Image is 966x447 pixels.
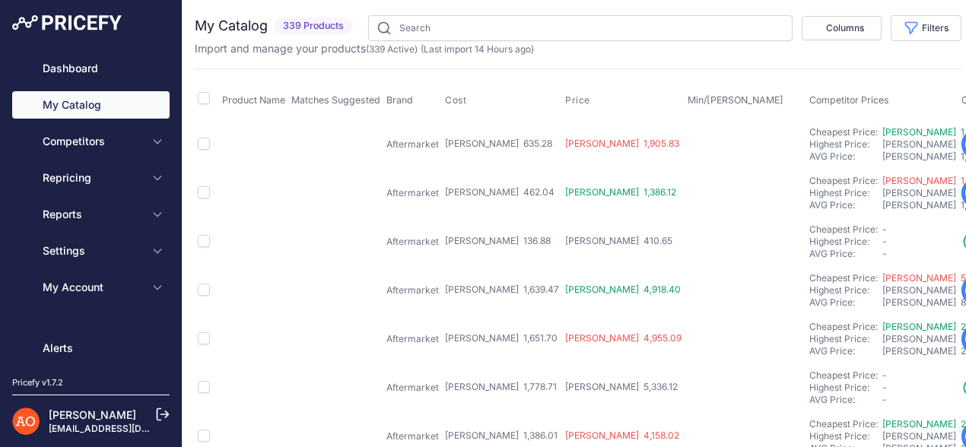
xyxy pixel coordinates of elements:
span: - [882,369,887,381]
span: [PERSON_NAME] 1,651.70 [445,332,558,344]
div: Highest Price: [809,138,882,151]
span: - [882,248,887,259]
p: Aftermarket [386,430,439,442]
span: [PERSON_NAME] 1,778.71 [445,381,557,392]
span: [PERSON_NAME] 1,386.12 [565,186,676,198]
span: Competitors [43,134,142,149]
div: Highest Price: [809,430,882,442]
span: [PERSON_NAME] 410.65 [565,235,672,246]
span: [PERSON_NAME] 1,905.83 [565,138,679,149]
span: [PERSON_NAME] 635.28 [445,138,552,149]
a: Cheapest Price: [809,223,878,235]
div: [PERSON_NAME] 1,499.00 [882,151,955,163]
span: [PERSON_NAME] 136.88 [445,235,551,246]
span: - [882,223,887,235]
button: Repricing [12,164,170,192]
button: Columns [802,16,882,40]
span: [PERSON_NAME] 5,336.12 [565,381,678,392]
div: Pricefy v1.7.2 [12,376,63,389]
div: AVG Price: [809,394,882,406]
div: AVG Price: [809,199,882,211]
div: Highest Price: [809,187,882,199]
div: Highest Price: [809,284,882,296]
span: Competitor Prices [809,94,889,106]
span: Repricing [43,170,142,185]
span: [PERSON_NAME] 4,918.40 [565,284,681,295]
div: AVG Price: [809,296,882,309]
a: My Catalog [12,91,170,119]
a: Dashboard [12,55,170,82]
span: My Account [43,280,142,295]
span: [PERSON_NAME] 1,386.01 [445,430,558,441]
span: Product Name [222,94,285,106]
div: AVG Price: [809,345,882,357]
span: [PERSON_NAME] 462.04 [445,186,554,198]
span: Min/[PERSON_NAME] [688,94,783,106]
a: Cheapest Price: [809,272,878,284]
button: Reports [12,201,170,228]
span: Matches Suggested [291,94,380,106]
span: - [882,382,887,393]
img: Pricefy Logo [12,15,122,30]
p: Aftermarket [386,138,439,151]
span: [PERSON_NAME] 4,955.09 [565,332,682,344]
p: Aftermarket [386,187,439,199]
button: Settings [12,237,170,265]
span: Brand [386,94,413,106]
button: My Account [12,274,170,301]
button: Price [565,94,593,106]
div: Highest Price: [809,236,882,248]
div: [PERSON_NAME] 8,355.86 [882,296,955,309]
button: Cost [445,94,469,106]
div: Highest Price: [809,333,882,345]
h2: My Catalog [195,15,268,36]
a: Cheapest Price: [809,369,878,381]
a: Cheapest Price: [809,126,878,138]
p: Aftermarket [386,284,439,296]
a: 339 Active [369,43,415,55]
div: AVG Price: [809,248,882,260]
a: Alerts [12,334,170,362]
div: [PERSON_NAME] 2,498.93 [882,345,955,357]
input: Search [368,15,793,41]
button: Filters [891,15,961,41]
a: Cheapest Price: [809,321,878,332]
button: Competitors [12,128,170,155]
a: [EMAIL_ADDRESS][DOMAIN_NAME] [49,423,208,434]
div: [PERSON_NAME] 1,557.00 [882,199,955,211]
span: Price [565,94,590,106]
span: - [882,394,887,405]
a: Cheapest Price: [809,418,878,430]
span: [PERSON_NAME] 1,639.47 [445,284,559,295]
span: Reports [43,207,142,222]
div: AVG Price: [809,151,882,163]
span: Settings [43,243,142,258]
a: Cheapest Price: [809,175,878,186]
p: Aftermarket [386,236,439,248]
span: - [882,236,887,247]
p: Aftermarket [386,333,439,345]
span: [PERSON_NAME] 4,158.02 [565,430,679,441]
nav: Sidebar [12,55,170,420]
span: (Last import 14 Hours ago) [421,43,534,55]
span: Cost [445,94,466,106]
span: ( ) [366,43,418,55]
p: Aftermarket [386,382,439,394]
p: Import and manage your products [195,41,534,56]
a: [PERSON_NAME] [49,408,136,421]
div: Highest Price: [809,382,882,394]
span: 339 Products [274,17,353,35]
